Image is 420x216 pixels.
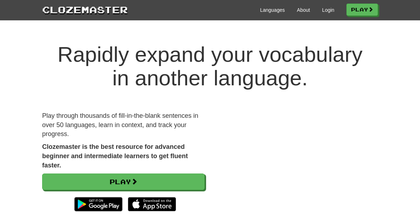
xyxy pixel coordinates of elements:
[42,143,188,169] strong: Clozemaster is the best resource for advanced beginner and intermediate learners to get fluent fa...
[297,6,310,14] a: About
[71,194,126,215] img: Get it on Google Play
[322,6,334,14] a: Login
[42,174,205,190] a: Play
[42,3,128,16] a: Clozemaster
[128,197,176,211] img: Download_on_the_App_Store_Badge_US-UK_135x40-25178aeef6eb6b83b96f5f2d004eda3bffbb37122de64afbaef7...
[260,6,285,14] a: Languages
[346,4,378,16] a: Play
[42,111,205,139] p: Play through thousands of fill-in-the-blank sentences in over 50 languages, learn in context, and...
